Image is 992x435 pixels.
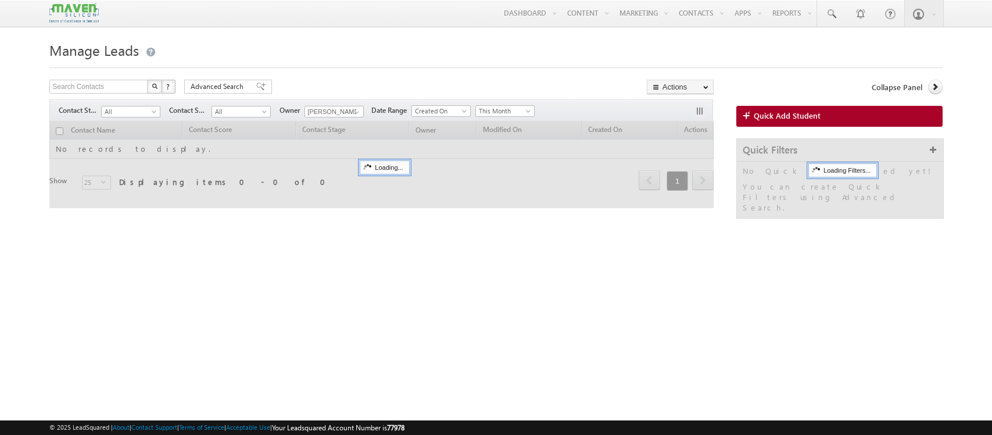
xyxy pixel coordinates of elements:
[411,105,471,117] a: Created On
[476,106,531,116] span: This Month
[191,81,247,92] span: Advanced Search
[152,83,157,89] img: Search
[226,423,270,431] a: Acceptable Use
[475,105,535,117] a: This Month
[101,106,160,117] a: All
[305,106,364,117] input: Type to Search
[360,161,409,174] div: Loading...
[131,423,177,431] a: Contact Support
[280,105,305,116] span: Owner
[102,106,157,117] span: All
[736,106,943,127] a: Quick Add Student
[872,82,922,92] span: Collapse Panel
[212,106,267,117] span: All
[348,106,363,118] a: Show All Items
[59,105,101,116] span: Contact Stage
[166,81,171,91] span: ?
[113,423,130,431] a: About
[647,80,714,94] button: Actions
[162,80,176,94] button: ?
[412,106,467,116] span: Created On
[179,423,224,431] a: Terms of Service
[371,105,411,116] span: Date Range
[49,422,404,433] span: © 2025 LeadSquared | | | | |
[49,41,139,59] span: Manage Leads
[272,423,404,432] span: Your Leadsquared Account Number is
[169,105,212,116] span: Contact Source
[387,423,404,432] span: 77978
[754,110,821,121] span: Quick Add Student
[49,3,98,23] img: Custom Logo
[808,163,877,177] div: Loading Filters...
[212,106,271,117] a: All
